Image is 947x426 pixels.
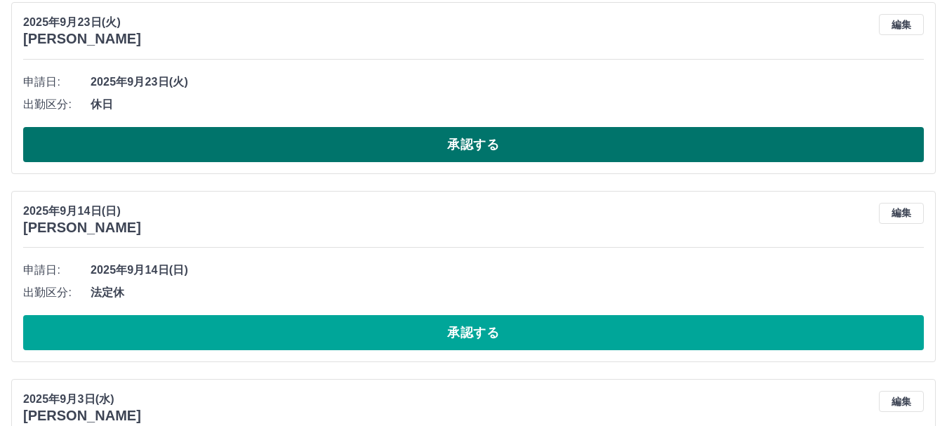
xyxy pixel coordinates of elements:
p: 2025年9月3日(水) [23,391,141,408]
p: 2025年9月14日(日) [23,203,141,220]
button: 承認する [23,127,924,162]
span: 休日 [91,96,924,113]
h3: [PERSON_NAME] [23,408,141,424]
span: 2025年9月14日(日) [91,262,924,279]
span: 法定休 [91,284,924,301]
button: 編集 [879,391,924,412]
span: 申請日: [23,262,91,279]
h3: [PERSON_NAME] [23,220,141,236]
button: 承認する [23,315,924,350]
p: 2025年9月23日(火) [23,14,141,31]
span: 申請日: [23,74,91,91]
span: 出勤区分: [23,284,91,301]
h3: [PERSON_NAME] [23,31,141,47]
button: 編集 [879,14,924,35]
span: 出勤区分: [23,96,91,113]
button: 編集 [879,203,924,224]
span: 2025年9月23日(火) [91,74,924,91]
